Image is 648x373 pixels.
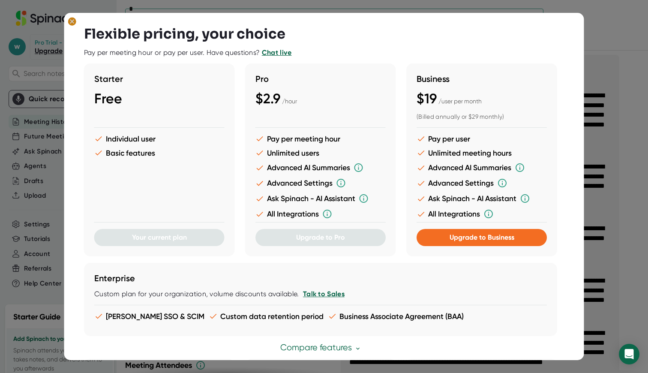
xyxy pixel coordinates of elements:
li: Advanced Settings [417,178,547,188]
button: Your current plan [94,229,225,246]
span: Upgrade to Business [449,233,514,241]
li: Business Associate Agreement (BAA) [328,312,464,321]
li: Unlimited meeting hours [417,148,547,157]
h3: Starter [94,74,225,84]
li: All Integrations [417,209,547,219]
span: $2.9 [255,90,280,107]
li: All Integrations [255,209,386,219]
li: Unlimited users [255,148,386,157]
a: Chat live [262,48,292,57]
span: $19 [417,90,437,107]
span: / hour [282,98,297,105]
h3: Business [417,74,547,84]
button: Upgrade to Pro [255,229,386,246]
div: Open Intercom Messenger [619,344,639,364]
li: Advanced AI Summaries [255,162,386,173]
span: / user per month [438,98,482,105]
li: Ask Spinach - AI Assistant [417,193,547,204]
a: Compare features [280,343,361,352]
h3: Pro [255,74,386,84]
li: Advanced Settings [255,178,386,188]
h3: Enterprise [94,273,547,283]
span: Free [94,90,122,107]
li: [PERSON_NAME] SSO & SCIM [94,312,204,321]
a: Talk to Sales [303,290,344,298]
li: Custom data retention period [209,312,324,321]
li: Advanced AI Summaries [417,162,547,173]
div: (Billed annually or $29 monthly) [417,113,547,121]
div: Pay per meeting hour or pay per user. Have questions? [84,48,292,57]
li: Ask Spinach - AI Assistant [255,193,386,204]
li: Pay per meeting hour [255,134,386,143]
div: Custom plan for your organization, volume discounts available. [94,290,547,298]
li: Pay per user [417,134,547,143]
li: Basic features [94,148,225,157]
h3: Flexible pricing, your choice [84,26,285,42]
span: Your current plan [132,233,187,241]
li: Individual user [94,134,225,143]
button: Upgrade to Business [417,229,547,246]
span: Upgrade to Pro [296,233,345,241]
